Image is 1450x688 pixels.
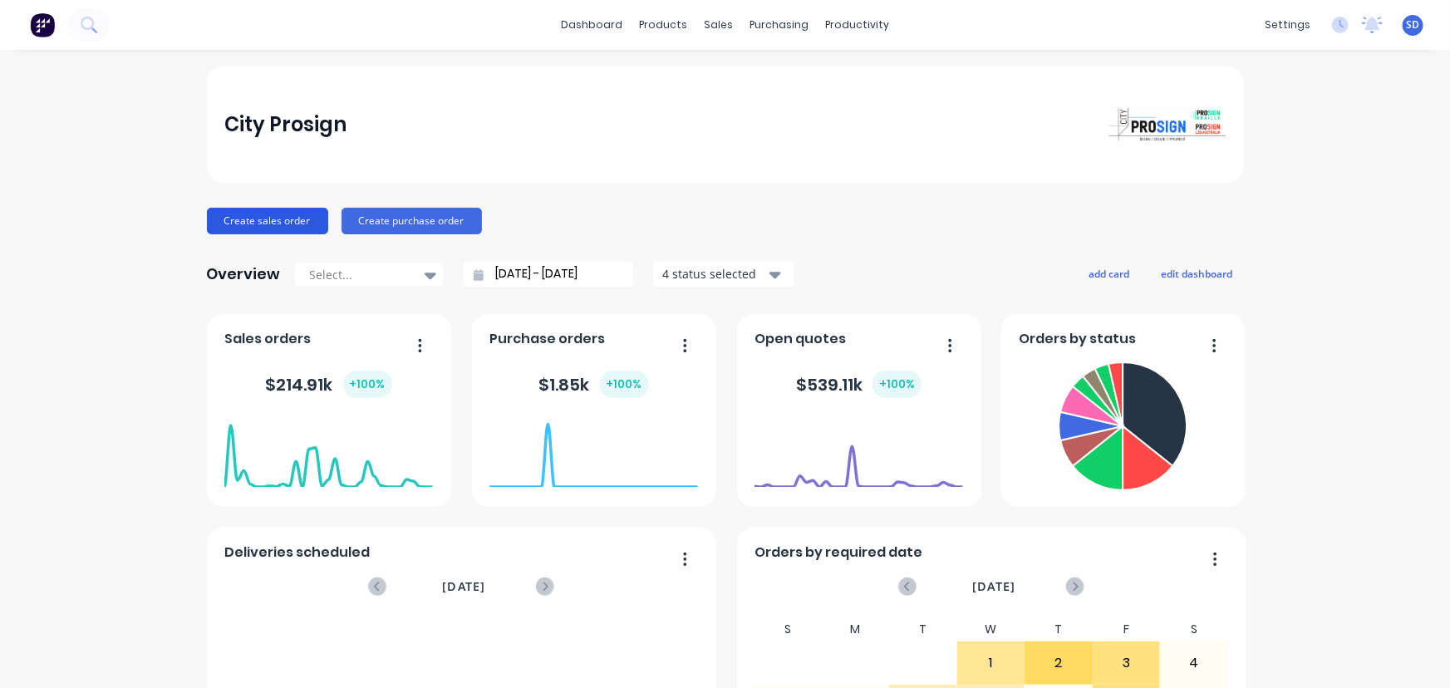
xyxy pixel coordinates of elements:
span: Orders by required date [754,543,922,563]
div: City Prosign [224,108,347,141]
div: $ 214.91k [266,371,392,398]
div: T [1025,617,1093,641]
span: Purchase orders [489,329,605,349]
div: $ 1.85k [539,371,649,398]
div: purchasing [741,12,817,37]
div: + 100 % [600,371,649,398]
div: S [754,617,822,641]
span: [DATE] [442,577,485,596]
div: 4 status selected [662,265,767,283]
div: 1 [958,642,1025,684]
a: dashboard [553,12,631,37]
div: + 100 % [343,371,392,398]
div: sales [696,12,741,37]
button: 4 status selected [653,262,794,287]
div: settings [1256,12,1319,37]
button: Create purchase order [342,208,482,234]
div: W [957,617,1025,641]
div: productivity [817,12,897,37]
span: Sales orders [224,329,311,349]
div: 4 [1161,642,1227,684]
span: [DATE] [972,577,1015,596]
div: + 100 % [872,371,922,398]
div: products [631,12,696,37]
div: S [1160,617,1228,641]
div: F [1093,617,1161,641]
button: add card [1079,263,1141,284]
img: City Prosign [1109,108,1226,141]
span: Orders by status [1019,329,1136,349]
span: SD [1407,17,1420,32]
button: edit dashboard [1151,263,1244,284]
div: 2 [1025,642,1092,684]
img: Factory [30,12,55,37]
span: Open quotes [754,329,846,349]
div: 3 [1094,642,1160,684]
div: T [889,617,957,641]
div: M [822,617,890,641]
div: $ 539.11k [796,371,922,398]
div: Overview [207,258,281,291]
button: Create sales order [207,208,328,234]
